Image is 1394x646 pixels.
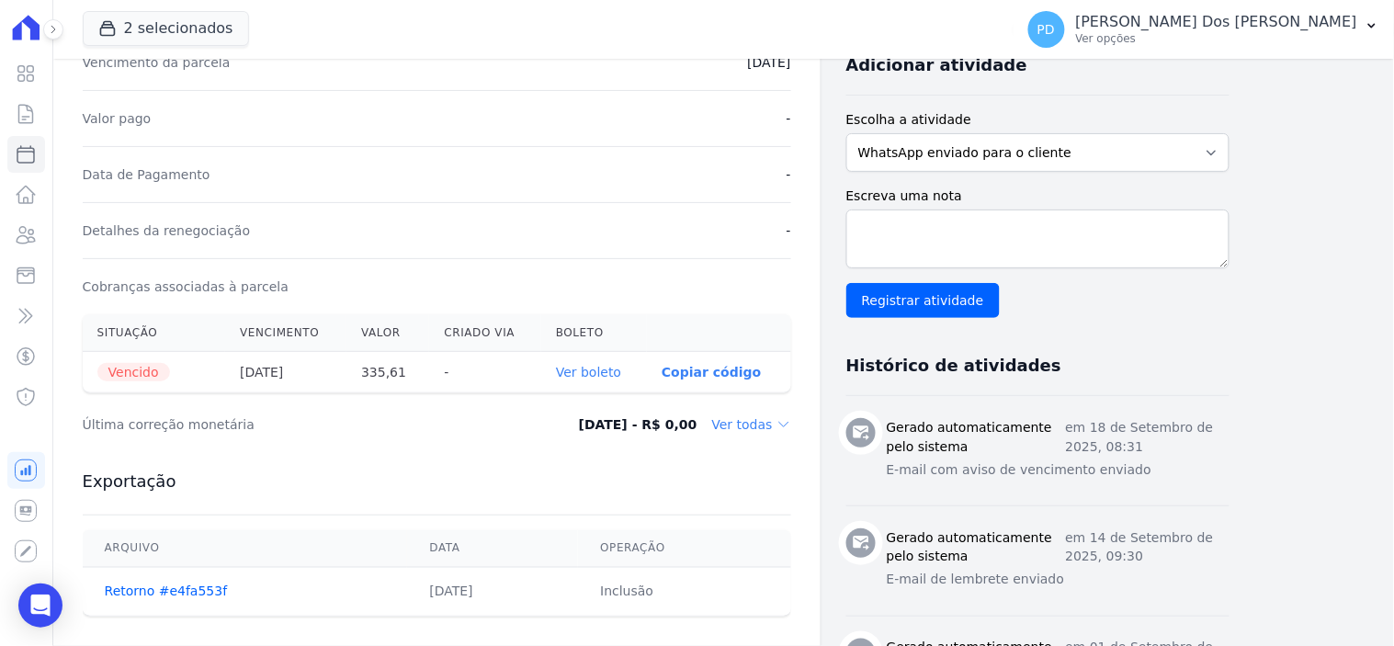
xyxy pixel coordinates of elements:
[887,571,1230,590] p: E-mail de lembrete enviado
[83,53,231,72] dt: Vencimento da parcela
[407,568,578,617] td: [DATE]
[1076,13,1357,31] p: [PERSON_NAME] Dos [PERSON_NAME]
[225,352,346,393] th: [DATE]
[83,470,791,493] h3: Exportação
[105,584,228,599] a: Retorno #e4fa553f
[1037,23,1055,36] span: PD
[846,54,1027,76] h3: Adicionar atividade
[846,187,1230,206] label: Escreva uma nota
[846,355,1061,377] h3: Histórico de atividades
[1066,528,1230,567] p: em 14 de Setembro de 2025, 09:30
[83,278,289,296] dt: Cobranças associadas à parcela
[787,165,791,184] dd: -
[407,530,578,568] th: Data
[787,221,791,240] dd: -
[346,314,429,352] th: Valor
[429,352,540,393] th: -
[18,584,62,628] div: Open Intercom Messenger
[83,109,152,128] dt: Valor pago
[1076,31,1357,46] p: Ver opções
[579,415,697,434] dd: [DATE] - R$ 0,00
[83,314,226,352] th: Situação
[83,415,502,434] dt: Última correção monetária
[225,314,346,352] th: Vencimento
[846,110,1230,130] label: Escolha a atividade
[662,365,761,380] button: Copiar código
[1066,418,1230,457] p: em 18 de Setembro de 2025, 08:31
[747,53,790,72] dd: [DATE]
[83,11,249,46] button: 2 selecionados
[429,314,540,352] th: Criado via
[887,460,1230,480] p: E-mail com aviso de vencimento enviado
[83,221,251,240] dt: Detalhes da renegociação
[83,530,408,568] th: Arquivo
[578,530,790,568] th: Operação
[83,165,210,184] dt: Data de Pagamento
[887,528,1066,567] h3: Gerado automaticamente pelo sistema
[541,314,647,352] th: Boleto
[846,283,1000,318] input: Registrar atividade
[346,352,429,393] th: 335,61
[887,418,1066,457] h3: Gerado automaticamente pelo sistema
[578,568,790,617] td: Inclusão
[712,415,791,434] dd: Ver todas
[97,363,170,381] span: Vencido
[556,365,621,380] a: Ver boleto
[1014,4,1394,55] button: PD [PERSON_NAME] Dos [PERSON_NAME] Ver opções
[787,109,791,128] dd: -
